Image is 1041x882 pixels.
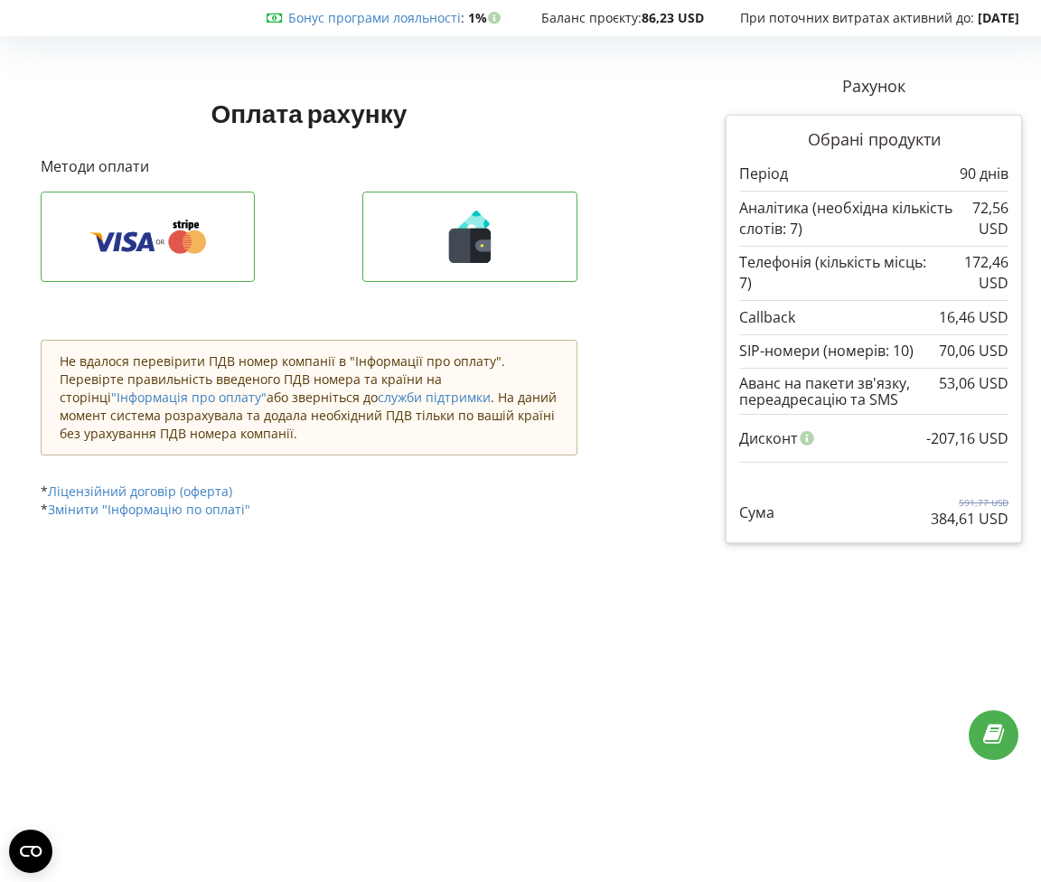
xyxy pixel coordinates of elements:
p: Callback [739,307,795,328]
h1: Оплата рахунку [41,97,577,129]
div: 53,06 USD [939,375,1008,391]
p: 90 днів [960,164,1008,184]
p: Обрані продукти [739,128,1008,152]
p: Аналітика (необхідна кількість слотів: 7) [739,198,954,239]
p: 172,46 USD [934,252,1008,294]
p: Методи оплати [41,156,577,177]
div: Аванс на пакети зв'язку, переадресацію та SMS [739,375,1008,408]
a: Змінити "Інформацію по оплаті" [48,501,250,518]
a: Бонус програми лояльності [288,9,461,26]
span: : [288,9,464,26]
a: служби підтримки [378,389,491,406]
strong: 1% [468,9,505,26]
span: При поточних витратах активний до: [740,9,974,26]
strong: 86,23 USD [642,9,704,26]
a: "Інформація про оплату" [111,389,267,406]
div: Дисконт [739,421,1008,455]
p: 16,46 USD [939,307,1008,328]
div: -207,16 USD [926,421,1008,455]
span: Баланс проєкту: [541,9,642,26]
p: Сума [739,502,774,523]
p: 70,06 USD [939,341,1008,361]
p: Рахунок [726,75,1022,99]
div: Не вдалося перевірити ПДВ номер компанії в "Інформації про оплату". Перевірте правильність введен... [41,340,577,455]
p: 384,61 USD [931,509,1008,530]
p: 591,77 USD [931,496,1008,509]
p: SIP-номери (номерів: 10) [739,341,914,361]
p: Період [739,164,788,184]
p: Телефонія (кількість місць: 7) [739,252,933,294]
strong: [DATE] [978,9,1019,26]
p: 72,56 USD [955,198,1008,239]
a: Ліцензійний договір (оферта) [48,483,232,500]
button: Open CMP widget [9,830,52,873]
